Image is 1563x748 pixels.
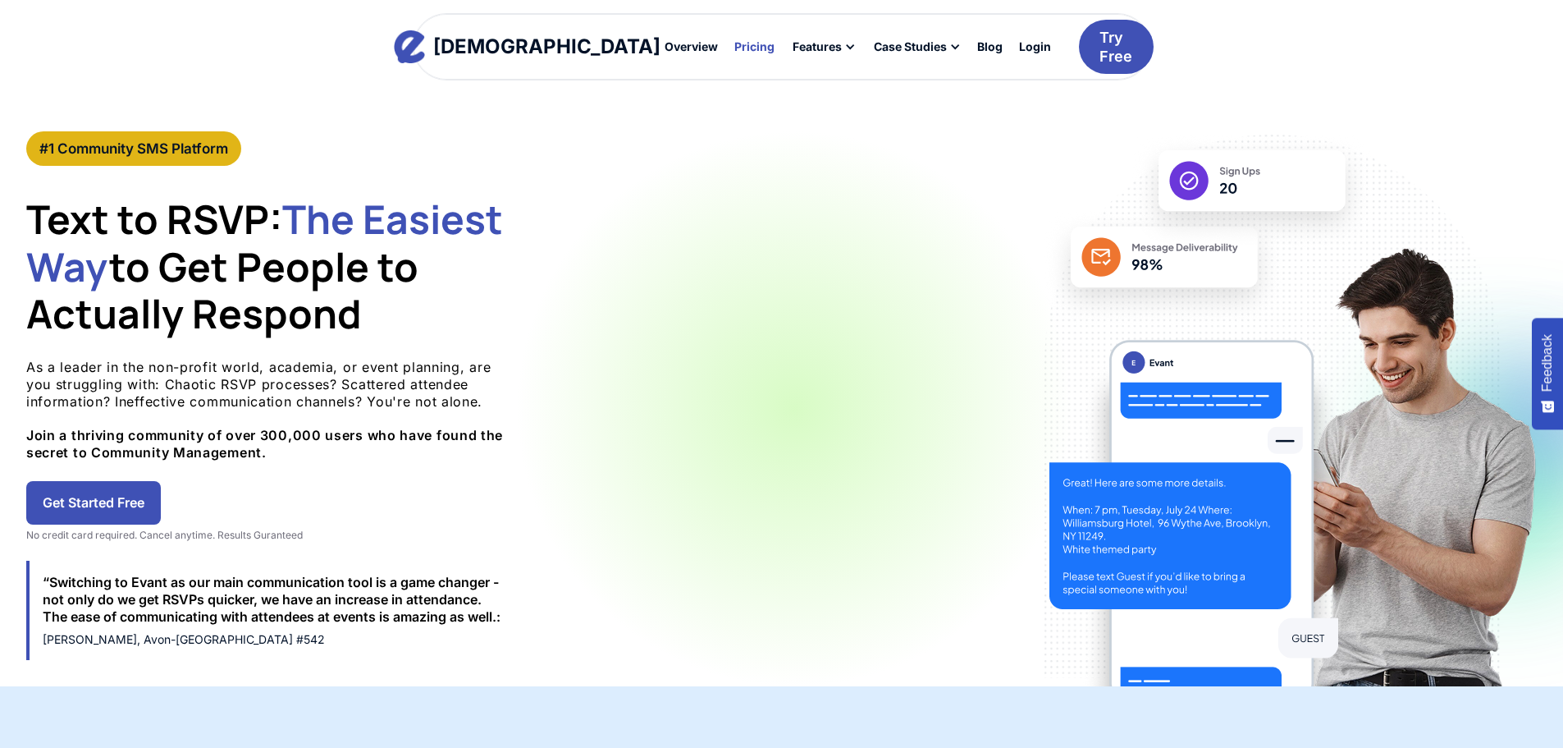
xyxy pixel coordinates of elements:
[26,359,519,461] p: As a leader in the non-profit world, academia, or event planning, are you struggling with: Chaoti...
[793,41,842,53] div: Features
[26,131,241,166] a: #1 Community SMS Platform
[433,37,660,57] div: [DEMOGRAPHIC_DATA]
[751,250,903,261] div: RSVP Link and Online RSVP
[734,41,775,53] div: Pricing
[43,574,505,625] div: “Switching to Evant as our main communication tool is a game changer - not only do we get RSVPs q...
[713,206,959,239] a: Custom Flows & Onboarding
[26,427,503,461] strong: Join a thriving community of over 300,000 users who have found the secret to Community Management.
[726,33,783,61] a: Pricing
[713,173,959,206] a: Fundraising & Text-to-Donate
[713,239,959,272] a: RSVP Link and Online RSVP
[713,71,959,104] a: Text-to-RSVP & Event Check-In
[665,41,718,53] div: Overview
[751,184,912,195] div: Fundraising & Text-to-Donate
[1532,318,1563,429] button: Feedback - Show survey
[1019,41,1051,53] div: Login
[26,195,519,337] h1: Text to RSVP: to Get People to Actually Respond
[26,481,161,525] a: Get Started Free
[864,33,969,61] div: Case Studies
[43,632,505,647] div: [PERSON_NAME], Avon-[GEOGRAPHIC_DATA] #542
[783,33,864,61] div: Features
[1099,28,1132,67] div: Try Free
[969,33,1011,61] a: Blog
[26,529,519,542] div: No credit card required. Cancel anytime. Results Guranteed
[751,217,907,228] div: Custom Flows & Onboarding
[1011,33,1059,61] a: Login
[1079,20,1154,75] a: Try Free
[977,41,1003,53] div: Blog
[1540,334,1555,392] span: Feedback
[713,140,959,173] a: CRM Integration & Event Analytics
[751,151,939,163] div: CRM Integration & Event Analytics
[702,80,971,284] nav: Features
[656,33,726,61] a: Overview
[751,82,921,94] div: Text-to-RSVP & Event Check-In
[26,192,503,293] span: The Easiest Way
[751,111,953,134] div: Targeted Messaging & Scheduled Sends
[39,140,228,158] div: #1 Community SMS Platform
[409,30,645,63] a: home
[874,41,947,53] div: Case Studies
[713,104,959,140] a: Targeted Messaging & Scheduled Sends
